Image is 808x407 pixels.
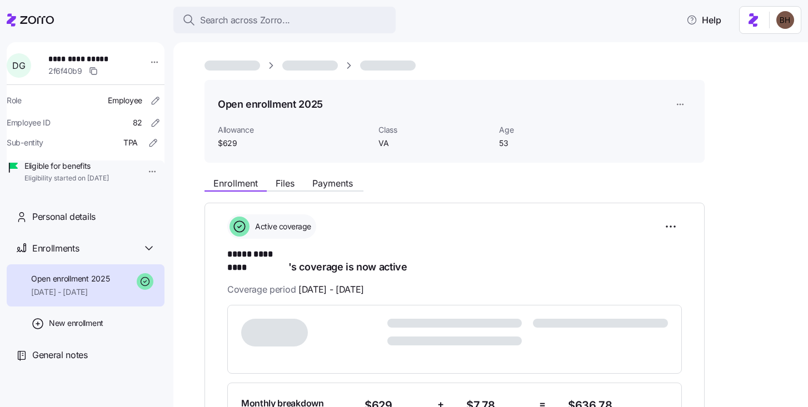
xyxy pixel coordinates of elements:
[32,210,96,224] span: Personal details
[108,95,142,106] span: Employee
[218,97,323,111] h1: Open enrollment 2025
[7,137,43,148] span: Sub-entity
[49,318,103,329] span: New enrollment
[213,179,258,188] span: Enrollment
[677,9,730,31] button: Help
[252,221,311,232] span: Active coverage
[227,283,364,297] span: Coverage period
[123,137,138,148] span: TPA
[218,124,370,135] span: Allowance
[173,7,396,33] button: Search across Zorro...
[218,138,370,149] span: $629
[312,179,353,188] span: Payments
[133,117,142,128] span: 82
[48,66,82,77] span: 2f6f40b9
[31,273,109,284] span: Open enrollment 2025
[200,13,290,27] span: Search across Zorro...
[378,124,490,135] span: Class
[12,61,25,70] span: D G
[499,138,611,149] span: 53
[499,124,611,135] span: Age
[227,248,682,274] h1: 's coverage is now active
[32,348,88,362] span: General notes
[686,13,721,27] span: Help
[776,11,794,29] img: c3c218ad70e66eeb89914ccc98a2927c
[24,174,109,183] span: Eligibility started on [DATE]
[32,242,79,255] span: Enrollments
[31,287,109,298] span: [DATE] - [DATE]
[378,138,490,149] span: VA
[276,179,295,188] span: Files
[7,117,51,128] span: Employee ID
[7,95,22,106] span: Role
[298,283,364,297] span: [DATE] - [DATE]
[24,160,109,172] span: Eligible for benefits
